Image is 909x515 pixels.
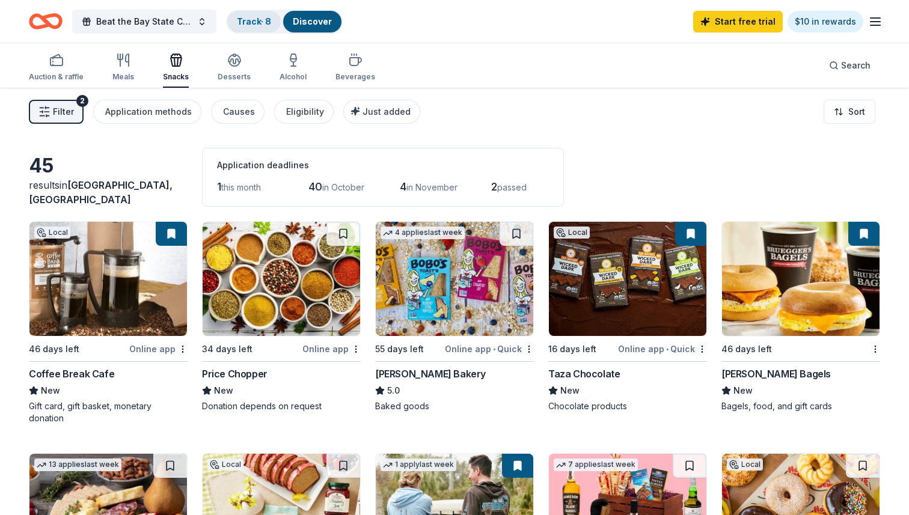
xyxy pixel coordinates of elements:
[112,48,134,88] button: Meals
[223,105,255,119] div: Causes
[841,58,871,73] span: Search
[335,72,375,82] div: Beverages
[560,383,580,398] span: New
[548,367,620,381] div: Taza Chocolate
[34,227,70,239] div: Local
[375,367,486,381] div: [PERSON_NAME] Bakery
[406,182,458,192] span: in November
[722,222,880,336] img: Image for Bruegger's Bagels
[29,400,188,424] div: Gift card, gift basket, monetary donation
[375,400,534,412] div: Baked goods
[387,383,400,398] span: 5.0
[286,105,324,119] div: Eligibility
[293,16,332,26] a: Discover
[207,459,243,471] div: Local
[76,95,88,107] div: 2
[666,344,669,354] span: •
[29,179,173,206] span: [GEOGRAPHIC_DATA], [GEOGRAPHIC_DATA]
[848,105,865,119] span: Sort
[218,48,251,88] button: Desserts
[493,344,495,354] span: •
[302,341,361,356] div: Online app
[376,222,533,336] img: Image for Bobo's Bakery
[53,105,74,119] span: Filter
[29,7,63,35] a: Home
[217,158,549,172] div: Application deadlines
[497,182,527,192] span: passed
[221,182,261,192] span: this month
[721,400,880,412] div: Bagels, food, and gift cards
[322,182,364,192] span: in October
[375,221,534,412] a: Image for Bobo's Bakery4 applieslast week55 days leftOnline app•Quick[PERSON_NAME] Bakery5.0Baked...
[29,100,84,124] button: Filter2
[226,10,343,34] button: Track· 8Discover
[202,342,252,356] div: 34 days left
[218,72,251,82] div: Desserts
[280,72,307,82] div: Alcohol
[280,48,307,88] button: Alcohol
[202,367,268,381] div: Price Chopper
[343,100,420,124] button: Just added
[554,227,590,239] div: Local
[721,367,831,381] div: [PERSON_NAME] Bagels
[214,383,233,398] span: New
[72,10,216,34] button: Beat the Bay State Challenge
[721,342,772,356] div: 46 days left
[29,154,188,178] div: 45
[788,11,863,32] a: $10 in rewards
[34,459,121,471] div: 13 applies last week
[112,72,134,82] div: Meals
[237,16,271,26] a: Track· 8
[202,400,361,412] div: Donation depends on request
[211,100,265,124] button: Causes
[445,341,534,356] div: Online app Quick
[381,459,456,471] div: 1 apply last week
[554,459,638,471] div: 7 applies last week
[335,48,375,88] button: Beverages
[29,179,173,206] span: in
[363,106,411,117] span: Just added
[29,72,84,82] div: Auction & raffle
[96,14,192,29] span: Beat the Bay State Challenge
[29,222,187,336] img: Image for Coffee Break Cafe
[824,100,875,124] button: Sort
[105,105,192,119] div: Application methods
[549,222,706,336] img: Image for Taza Chocolate
[491,180,497,193] span: 2
[308,180,322,193] span: 40
[819,53,880,78] button: Search
[721,221,880,412] a: Image for Bruegger's Bagels46 days left[PERSON_NAME] BagelsNewBagels, food, and gift cards
[29,367,114,381] div: Coffee Break Cafe
[548,221,707,412] a: Image for Taza ChocolateLocal16 days leftOnline app•QuickTaza ChocolateNewChocolate products
[29,342,79,356] div: 46 days left
[217,180,221,193] span: 1
[400,180,406,193] span: 4
[693,11,783,32] a: Start free trial
[733,383,753,398] span: New
[381,227,465,239] div: 4 applies last week
[163,48,189,88] button: Snacks
[93,100,201,124] button: Application methods
[375,342,424,356] div: 55 days left
[203,222,360,336] img: Image for Price Chopper
[29,178,188,207] div: results
[548,342,596,356] div: 16 days left
[202,221,361,412] a: Image for Price Chopper34 days leftOnline appPrice ChopperNewDonation depends on request
[29,48,84,88] button: Auction & raffle
[618,341,707,356] div: Online app Quick
[727,459,763,471] div: Local
[548,400,707,412] div: Chocolate products
[163,72,189,82] div: Snacks
[274,100,334,124] button: Eligibility
[29,221,188,424] a: Image for Coffee Break CafeLocal46 days leftOnline appCoffee Break CafeNewGift card, gift basket,...
[129,341,188,356] div: Online app
[41,383,60,398] span: New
